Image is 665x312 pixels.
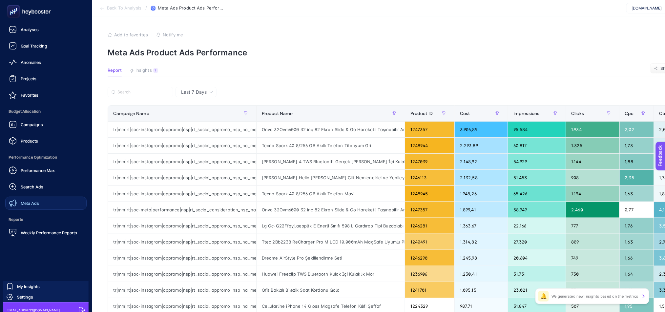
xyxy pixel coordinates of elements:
span: Clicks [571,111,584,116]
div: 809 [566,234,619,250]
div: 60.817 [508,138,566,153]
div: 23.021 [508,282,566,298]
div: 2,35 [620,170,654,185]
div: 908 [566,170,619,185]
button: Notify me [156,32,183,37]
div: Onvo 32Ovm6000 32 inç 82 Ekran Slide & Go Hareketli Taşınabilir Android Smart LED (Dokunmatik Ekran) [257,202,405,218]
span: Add to favorites [114,32,148,37]
span: Projects [21,76,36,81]
div: 31.731 [508,266,566,282]
div: 1248944 [405,138,454,153]
span: Report [108,68,122,73]
div: tr|mm|rt|soc-instagram|appromo|nsp|rt_social_appromo_nsp_na_meta-ios|na|d2c|AOP|OSB0002D66 [108,154,256,169]
div: 7 [153,68,158,73]
div: 1,64 [620,266,654,282]
span: Product ID [410,111,433,116]
div: Tecno Spark 40 8/256 GB Akıllı Telefon Mavi [257,186,405,202]
div: 1240491 [405,234,454,250]
span: Settings [17,294,33,300]
a: Meta Ads [5,197,87,210]
a: Analyses [5,23,87,36]
div: 777 [566,218,619,234]
div: tr|mm|rt|soc-instagram|appromo|nsp|rt_social_appromo_nsp_na_meta-ios|na|d2c|AOP|OSB0002D66 [108,122,256,137]
span: Impressions [513,111,540,116]
span: Insights [135,68,152,73]
div: tr|mm|rt|soc-instagram|appromo|nsp|rt_social_appromo_nsp_na_meta-ios|na|d2c|AOP|OSB0002D66 [108,186,256,202]
div: tr|mm|rt|soc-instagram|appromo|nsp|rt_social_appromo_nsp_na_meta-ios|na|d2c|AOP|OSB0002D66 [108,282,256,298]
div: Tecno Spark 40 8/256 GB Akıllı Telefon Titanyum Gri [257,138,405,153]
div: 1246113 [405,170,454,185]
a: Campaigns [5,118,87,131]
a: Goal Tracking [5,39,87,52]
div: 1.245,98 [455,250,508,266]
span: Cost [460,111,470,116]
span: Campaign Name [113,111,149,116]
div: 1.095,15 [455,282,508,298]
div: Huawei Freeclip TWS Bluetooth Kulak İçi Kulaklık Mor [257,266,405,282]
span: Performance Optimization [5,151,87,164]
div: 1,76 [620,218,654,234]
div: tr|mm|rt|soc-instagram|appromo|nsp|rt_social_appromo_nsp_na_meta-ios|na|d2c|AOP|OSB0002D66 [108,234,256,250]
div: 2.293,89 [455,138,508,153]
div: 1,66 [620,250,654,266]
div: tr|mm|rt|soc-instagram|appromo|nsp|rt_social_appromo_nsp_na_meta-ios|na|d2c|AOP|OSB0002D66 [108,218,256,234]
div: 1.194 [566,186,619,202]
a: Performance Max [5,164,87,177]
span: Budget Allocation [5,105,87,118]
a: Search Ads [5,180,87,193]
a: Settings [3,292,89,302]
div: 1247039 [405,154,454,169]
a: Favorites [5,88,87,102]
div: 750 [566,266,619,282]
div: Qfit Baklalı Bilezik Saat Kordonu Gold [257,282,405,298]
div: 1,63 [620,186,654,202]
div: tr|mm|rt|soc-instagram|appromo|nsp|rt_social_appromo_nsp_na_meta-ios|na|d2c|AOP|OSB0002D66 [108,170,256,185]
span: Product Name [262,111,293,116]
span: Products [21,138,38,144]
button: Add to favorites [108,32,148,37]
div: 51.453 [508,170,566,185]
div: tr|mm|rt|soc-meta|performance|nsp|rt_social_consideration_nsp_na_yeni-catalog-ao-nu-daba-viewcont... [108,202,256,218]
div: 2,02 [620,122,654,137]
a: Anomalies [5,56,87,69]
span: Notify me [163,32,183,37]
span: Goal Tracking [21,43,47,49]
a: Projects [5,72,87,85]
span: Weekly Performance Reports [21,230,77,235]
div: 95.584 [508,122,566,137]
div: 1,88 [620,154,654,169]
div: 1.899,41 [455,202,508,218]
div: 1247357 [405,122,454,137]
div: 1.325 [566,138,619,153]
div: 1248945 [405,186,454,202]
div: 2.148,92 [455,154,508,169]
div: 1.948,26 [455,186,508,202]
div: tr|mm|rt|soc-instagram|appromo|nsp|rt_social_appromo_nsp_na_meta-ios|na|d2c|AOP|OSB0002D66 [108,250,256,266]
a: Weekly Performance Reports [5,226,87,239]
span: Last 7 Days [181,89,207,95]
div: 1.934 [566,122,619,137]
div: 1246290 [405,250,454,266]
div: 1247357 [405,202,454,218]
div: Ttec 2Bb223B ReCharger Pro M LCD 10.000mAh MagSafe Uyumlu PD 20W Usb-C Dahili Kablolu Standlı Taş... [257,234,405,250]
div: 1,63 [620,234,654,250]
div: 1.230,41 [455,266,508,282]
div: tr|mm|rt|soc-instagram|appromo|nsp|rt_social_appromo_nsp_na_meta-ios|na|d2c|AOP|OSB0002D66 [108,138,256,153]
div: 22.166 [508,218,566,234]
div: 2.460 [566,202,619,218]
div: 3.906,89 [455,122,508,137]
div: 1,41 [620,282,654,298]
div: 54.929 [508,154,566,169]
span: / [145,5,147,10]
div: 1241701 [405,282,454,298]
div: 1246281 [405,218,454,234]
div: 20.604 [508,250,566,266]
div: 0,77 [620,202,654,218]
div: 2.132,58 [455,170,508,185]
div: Lg Gc-G22Ffqyj.aeppltk E Enerji Sınıfı 508 L Gardırop Tipi Buzdolabı Siyah [257,218,405,234]
span: Meta Ads Product Ads Performance [158,6,223,11]
span: My Insights [17,284,40,289]
div: 65.426 [508,186,566,202]
div: [PERSON_NAME] Hello [PERSON_NAME] Cilt Nemlendirici ve Yenileyici Yüz Bakım Cihazı [257,170,405,185]
span: Meta Ads [21,201,39,206]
